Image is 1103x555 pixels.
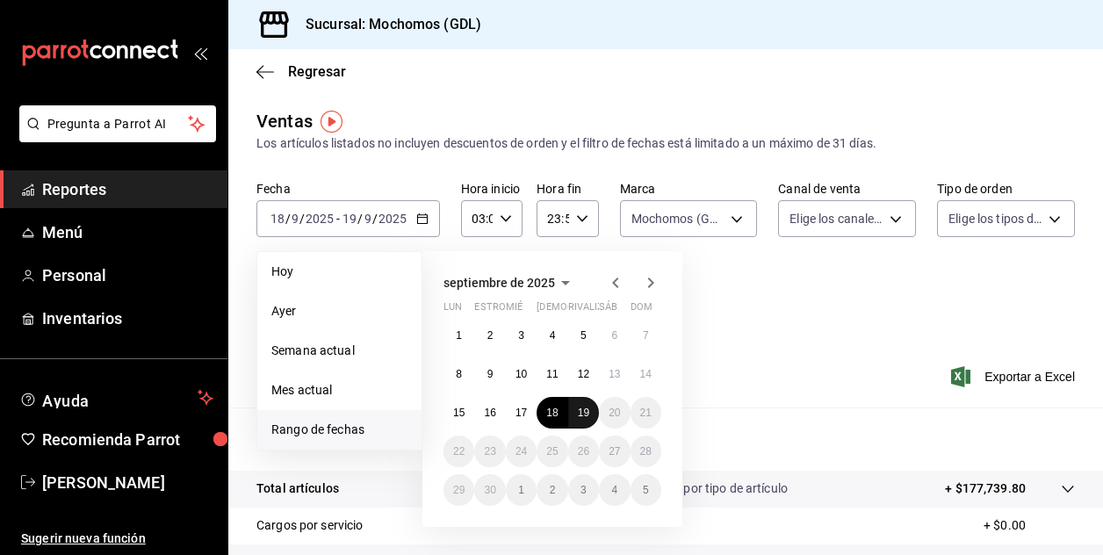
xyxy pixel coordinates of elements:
[631,210,725,227] span: Mochomos (GDL)
[443,272,576,293] button: septiembre de 2025
[631,436,661,467] button: 28 de septiembre de 2025
[292,14,481,35] h3: Sucursal: Mochomos (GDL)
[599,301,617,320] abbr: sábado
[42,430,180,449] font: Recomienda Parrot
[599,474,630,506] button: 4 de octubre de 2025
[568,474,599,506] button: 3 de octubre de 2025
[443,358,474,390] button: 8 de septiembre de 2025
[506,397,537,429] button: 17 de septiembre de 2025
[372,212,378,226] span: /
[599,436,630,467] button: 27 de septiembre de 2025
[643,329,649,342] abbr: 7 de septiembre de 2025
[506,358,537,390] button: 10 de septiembre de 2025
[456,368,462,380] abbr: 8 de septiembre de 2025
[537,474,567,506] button: 2 de octubre de 2025
[474,436,505,467] button: 23 de septiembre de 2025
[19,105,216,142] button: Pregunta a Parrot AI
[357,212,363,226] span: /
[271,381,407,400] span: Mes actual
[291,212,299,226] input: --
[537,397,567,429] button: 18 de septiembre de 2025
[611,484,617,496] abbr: 4 de octubre de 2025
[631,358,661,390] button: 14 de septiembre de 2025
[256,134,1075,153] div: Los artículos listados no incluyen descuentos de orden y el filtro de fechas está limitado a un m...
[336,212,340,226] span: -
[599,320,630,351] button: 6 de septiembre de 2025
[546,368,558,380] abbr: 11 de septiembre de 2025
[474,474,505,506] button: 30 de septiembre de 2025
[599,397,630,429] button: 20 de septiembre de 2025
[271,342,407,360] span: Semana actual
[515,445,527,458] abbr: 24 de septiembre de 2025
[271,421,407,439] span: Rango de fechas
[12,127,216,146] a: Pregunta a Parrot AI
[643,484,649,496] abbr: 5 de octubre de 2025
[453,445,465,458] abbr: 22 de septiembre de 2025
[443,301,462,320] abbr: lunes
[456,329,462,342] abbr: 1 de septiembre de 2025
[537,320,567,351] button: 4 de septiembre de 2025
[484,445,495,458] abbr: 23 de septiembre de 2025
[256,183,440,195] label: Fecha
[568,358,599,390] button: 12 de septiembre de 2025
[256,479,339,498] p: Total artículos
[506,301,523,320] abbr: miércoles
[631,320,661,351] button: 7 de septiembre de 2025
[631,397,661,429] button: 21 de septiembre de 2025
[256,516,364,535] p: Cargos por servicio
[955,366,1075,387] button: Exportar a Excel
[271,302,407,321] span: Ayer
[609,445,620,458] abbr: 27 de septiembre de 2025
[305,212,335,226] input: ----
[443,276,555,290] span: septiembre de 2025
[443,397,474,429] button: 15 de septiembre de 2025
[620,183,758,195] label: Marca
[568,320,599,351] button: 5 de septiembre de 2025
[42,223,83,241] font: Menú
[518,484,524,496] abbr: 1 de octubre de 2025
[580,329,587,342] abbr: 5 de septiembre de 2025
[42,473,165,492] font: [PERSON_NAME]
[789,210,883,227] span: Elige los canales de venta
[474,358,505,390] button: 9 de septiembre de 2025
[461,183,523,195] label: Hora inicio
[487,368,494,380] abbr: 9 de septiembre de 2025
[256,108,313,134] div: Ventas
[270,212,285,226] input: --
[578,445,589,458] abbr: 26 de septiembre de 2025
[948,210,1042,227] span: Elige los tipos de orden
[631,301,652,320] abbr: domingo
[321,111,342,133] button: Marcador de información sobre herramientas
[515,407,527,419] abbr: 17 de septiembre de 2025
[288,63,346,80] span: Regresar
[474,397,505,429] button: 16 de septiembre de 2025
[42,387,191,408] span: Ayuda
[453,484,465,496] abbr: 29 de septiembre de 2025
[778,183,916,195] label: Canal de venta
[550,484,556,496] abbr: 2 de octubre de 2025
[640,407,652,419] abbr: 21 de septiembre de 2025
[568,436,599,467] button: 26 de septiembre de 2025
[443,320,474,351] button: 1 de septiembre de 2025
[484,484,495,496] abbr: 30 de septiembre de 2025
[47,115,189,133] span: Pregunta a Parrot AI
[945,479,1026,498] p: + $177,739.80
[609,407,620,419] abbr: 20 de septiembre de 2025
[21,531,146,545] font: Sugerir nueva función
[443,436,474,467] button: 22 de septiembre de 2025
[42,180,106,198] font: Reportes
[285,212,291,226] span: /
[631,474,661,506] button: 5 de octubre de 2025
[546,407,558,419] abbr: 18 de septiembre de 2025
[611,329,617,342] abbr: 6 de septiembre de 2025
[42,309,122,328] font: Inventarios
[984,370,1075,384] font: Exportar a Excel
[578,368,589,380] abbr: 12 de septiembre de 2025
[609,368,620,380] abbr: 13 de septiembre de 2025
[546,445,558,458] abbr: 25 de septiembre de 2025
[515,368,527,380] abbr: 10 de septiembre de 2025
[568,301,616,320] abbr: viernes
[640,445,652,458] abbr: 28 de septiembre de 2025
[506,436,537,467] button: 24 de septiembre de 2025
[537,301,640,320] abbr: jueves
